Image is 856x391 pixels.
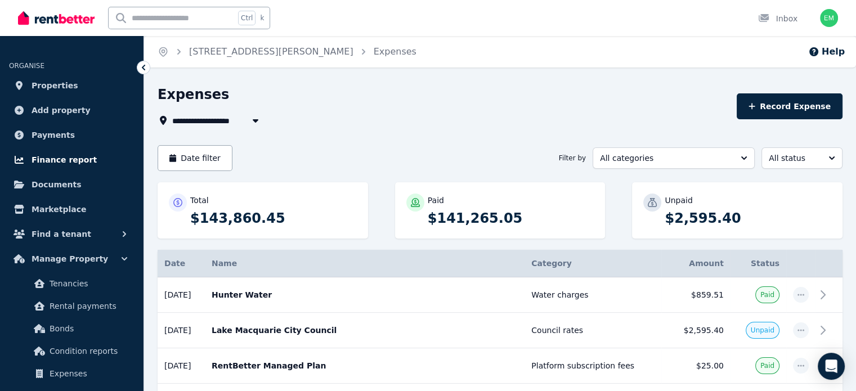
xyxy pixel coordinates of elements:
a: Payments [9,124,135,146]
img: Emily Mayrhofer [820,9,838,27]
td: [DATE] [158,313,205,348]
nav: Breadcrumb [144,36,430,68]
span: Bonds [50,322,126,335]
a: Rental payments [14,295,130,317]
span: Unpaid [751,326,774,335]
th: Amount [661,250,730,277]
span: k [260,14,264,23]
a: Properties [9,74,135,97]
p: Lake Macquarie City Council [212,325,518,336]
p: Hunter Water [212,289,518,300]
th: Category [525,250,661,277]
span: Find a tenant [32,227,91,241]
span: ORGANISE [9,62,44,70]
td: $859.51 [661,277,730,313]
a: Condition reports [14,340,130,362]
button: Help [808,45,845,59]
span: Finance report [32,153,97,167]
td: [DATE] [158,277,205,313]
button: Manage Property [9,248,135,270]
span: Add property [32,104,91,117]
button: All categories [593,147,755,169]
button: All status [761,147,842,169]
span: Expenses [50,367,126,380]
span: Rental payments [50,299,126,313]
img: RentBetter [18,10,95,26]
td: Council rates [525,313,661,348]
th: Date [158,250,205,277]
a: Expenses [374,46,416,57]
button: Record Expense [737,93,842,119]
td: [DATE] [158,348,205,384]
p: RentBetter Managed Plan [212,360,518,371]
span: Manage Property [32,252,108,266]
a: [STREET_ADDRESS][PERSON_NAME] [189,46,353,57]
p: Unpaid [665,195,692,206]
a: Finance report [9,149,135,171]
span: Documents [32,178,82,191]
p: $143,860.45 [190,209,357,227]
th: Name [205,250,525,277]
p: Total [190,195,209,206]
a: Marketplace [9,198,135,221]
span: All categories [600,152,732,164]
div: Open Intercom Messenger [818,353,845,380]
td: $25.00 [661,348,730,384]
p: Paid [428,195,444,206]
span: Paid [760,361,774,370]
p: $141,265.05 [428,209,594,227]
h1: Expenses [158,86,229,104]
span: Ctrl [238,11,256,25]
a: Documents [9,173,135,196]
a: Tenancies [14,272,130,295]
button: Date filter [158,145,232,171]
td: Platform subscription fees [525,348,661,384]
p: $2,595.40 [665,209,831,227]
td: $2,595.40 [661,313,730,348]
th: Status [730,250,786,277]
span: Condition reports [50,344,126,358]
span: Tenancies [50,277,126,290]
div: Inbox [758,13,797,24]
span: Filter by [559,154,586,163]
span: Payments [32,128,75,142]
a: Add property [9,99,135,122]
span: All status [769,152,819,164]
button: Find a tenant [9,223,135,245]
td: Water charges [525,277,661,313]
span: Marketplace [32,203,86,216]
a: Expenses [14,362,130,385]
a: Bonds [14,317,130,340]
span: Paid [760,290,774,299]
span: Properties [32,79,78,92]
